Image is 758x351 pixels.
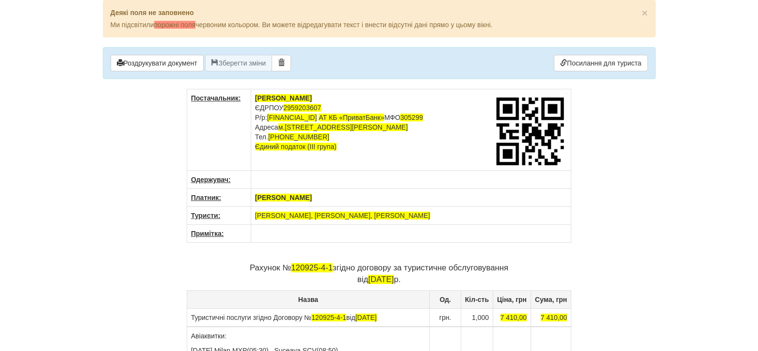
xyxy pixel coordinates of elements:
span: 120925-4-1 [311,314,346,321]
th: Од. [430,290,461,308]
th: Кіл-сть [461,290,493,308]
p: Ми підсвітили червоним кольором. Ви можете відредагувати текст і внести відсутні дані прямо у цьо... [111,20,648,30]
u: Постачальник: [191,94,241,102]
span: [DATE] [368,275,394,284]
p: Рахунок № згідно договору за туристичне обслуговування від р. [187,262,572,285]
u: Платник: [191,194,221,201]
th: Ціна, грн [493,290,531,308]
span: м.[STREET_ADDRESS][PERSON_NAME] [278,123,408,131]
span: [DATE] [355,314,377,321]
button: Close [642,8,647,18]
u: Примітка: [191,230,224,237]
button: Роздрукувати документ [111,55,204,71]
span: АТ КБ «ПриватБанк» [319,114,384,121]
td: грн. [430,308,461,327]
span: × [642,7,647,18]
span: порожні поля [154,21,196,29]
th: Сума, грн [531,290,571,308]
u: Одержувач: [191,176,231,184]
p: Деякі поля не заповнено [111,8,648,17]
span: [PHONE_NUMBER] [268,133,329,141]
span: Єдиний податок (ІІІ група) [255,143,337,150]
span: [PERSON_NAME], [PERSON_NAME], [PERSON_NAME] [255,212,430,219]
span: 2959203607 [283,104,321,112]
span: [PERSON_NAME] [255,94,312,102]
span: 305299 [400,114,423,121]
u: Туристи: [191,212,221,219]
td: 1,000 [461,308,493,327]
p: Авіаквитки: [191,331,426,341]
span: 7 410,00 [541,314,567,321]
img: qr-2024-03-11.jpg [494,93,567,167]
th: Назва [187,290,430,308]
a: Посилання для туриста [554,55,647,71]
span: [PERSON_NAME] [255,194,312,201]
td: ЄДРПОУ Р/р: МФО Адреса Тел. [251,89,571,171]
span: 7 410,00 [500,314,527,321]
td: Туристичні послуги згідно Договору № від [187,308,430,327]
span: [FINANCIAL_ID] [267,114,317,121]
button: Зберегти зміни [205,55,272,71]
span: 120925-4-1 [291,263,333,272]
